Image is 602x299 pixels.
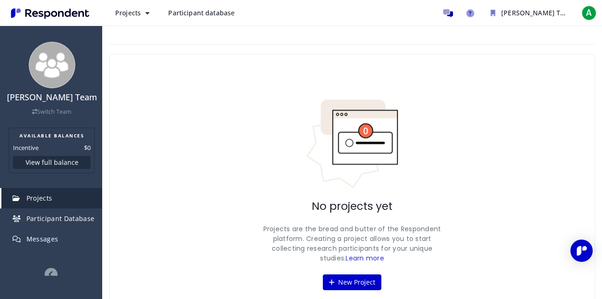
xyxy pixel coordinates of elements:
[323,274,381,290] button: New Project
[483,5,576,21] button: ashmeen kaur Team
[312,200,393,213] h2: No projects yet
[26,214,95,223] span: Participant Database
[6,93,98,102] h4: [PERSON_NAME] Team
[346,253,384,263] a: Learn more
[26,234,59,243] span: Messages
[7,6,93,21] img: Respondent
[26,194,52,202] span: Projects
[108,5,157,21] button: Projects
[306,99,399,189] img: No projects indicator
[501,8,574,17] span: [PERSON_NAME] Team
[29,42,75,88] img: team_avatar_256.png
[161,5,242,21] a: Participant database
[84,143,91,152] dd: $0
[168,8,235,17] span: Participant database
[13,143,39,152] dt: Incentive
[13,132,91,139] h2: AVAILABLE BALANCES
[582,6,596,20] span: A
[438,4,457,22] a: Message participants
[461,4,479,22] a: Help and support
[32,108,72,116] a: Switch Team
[570,240,593,262] div: Open Intercom Messenger
[13,156,91,169] button: View full balance
[580,5,598,21] button: A
[9,128,95,173] section: Balance summary
[115,8,141,17] span: Projects
[259,224,445,263] p: Projects are the bread and butter of the Respondent platform. Creating a project allows you to st...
